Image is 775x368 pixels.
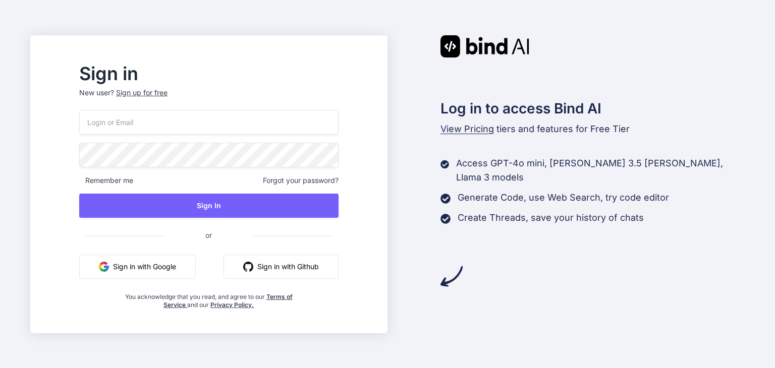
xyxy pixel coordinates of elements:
input: Login or Email [79,110,339,135]
p: New user? [79,88,339,110]
p: Generate Code, use Web Search, try code editor [458,191,669,205]
a: Terms of Service [163,293,293,309]
button: Sign in with Google [79,255,196,279]
a: Privacy Policy. [210,301,254,309]
span: Forgot your password? [263,175,339,186]
p: tiers and features for Free Tier [440,122,745,136]
p: Access GPT-4o mini, [PERSON_NAME] 3.5 [PERSON_NAME], Llama 3 models [456,156,745,185]
p: Create Threads, save your history of chats [458,211,644,225]
span: or [165,223,252,248]
h2: Log in to access Bind AI [440,98,745,119]
div: Sign up for free [116,88,168,98]
div: You acknowledge that you read, and agree to our and our [122,287,295,309]
button: Sign In [79,194,339,218]
span: Remember me [79,175,133,186]
img: arrow [440,265,463,287]
img: google [99,262,109,272]
h2: Sign in [79,66,339,82]
img: github [243,262,253,272]
span: View Pricing [440,124,494,134]
button: Sign in with Github [224,255,339,279]
img: Bind AI logo [440,35,529,57]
